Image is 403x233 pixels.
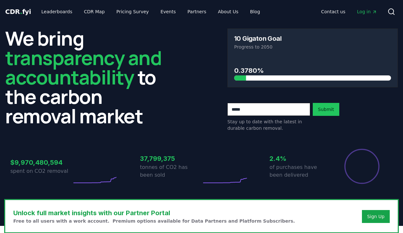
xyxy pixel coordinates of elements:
[352,6,382,17] a: Log in
[10,158,72,167] h3: $9,970,480,594
[234,35,281,42] h3: 10 Gigaton Goal
[36,6,78,17] a: Leaderboards
[344,148,380,184] div: Percentage of sales delivered
[182,6,212,17] a: Partners
[357,8,377,15] span: Log in
[269,154,331,163] h3: 2.4%
[111,6,154,17] a: Pricing Survey
[227,118,310,131] p: Stay up to date with the latest in durable carbon removal.
[234,66,391,75] h3: 0.3780%
[155,6,181,17] a: Events
[5,44,161,90] span: transparency and accountability
[5,28,176,126] h2: We bring to the carbon removal market
[79,6,110,17] a: CDR Map
[140,154,201,163] h3: 37,799,375
[13,218,295,224] p: Free to all users with a work account. Premium options available for Data Partners and Platform S...
[316,6,382,17] nav: Main
[213,6,244,17] a: About Us
[13,208,295,218] h3: Unlock full market insights with our Partner Portal
[20,8,22,16] span: .
[140,163,201,179] p: tonnes of CO2 has been sold
[367,213,385,220] a: Sign Up
[10,167,72,175] p: spent on CO2 removal
[5,8,31,16] span: CDR fyi
[313,103,339,116] button: Submit
[234,44,391,50] p: Progress to 2050
[36,6,265,17] nav: Main
[269,163,331,179] p: of purchases have been delivered
[5,7,31,16] a: CDR.fyi
[362,210,390,223] button: Sign Up
[245,6,265,17] a: Blog
[316,6,351,17] a: Contact us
